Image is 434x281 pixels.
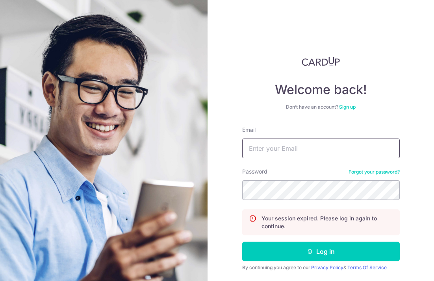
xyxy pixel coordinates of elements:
[339,104,356,110] a: Sign up
[242,139,400,158] input: Enter your Email
[242,82,400,98] h4: Welcome back!
[242,126,256,134] label: Email
[349,169,400,175] a: Forgot your password?
[242,104,400,110] div: Don’t have an account?
[302,57,340,66] img: CardUp Logo
[262,214,393,230] p: Your session expired. Please log in again to continue.
[311,264,343,270] a: Privacy Policy
[242,264,400,271] div: By continuing you agree to our &
[242,168,267,176] label: Password
[242,242,400,261] button: Log in
[347,264,387,270] a: Terms Of Service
